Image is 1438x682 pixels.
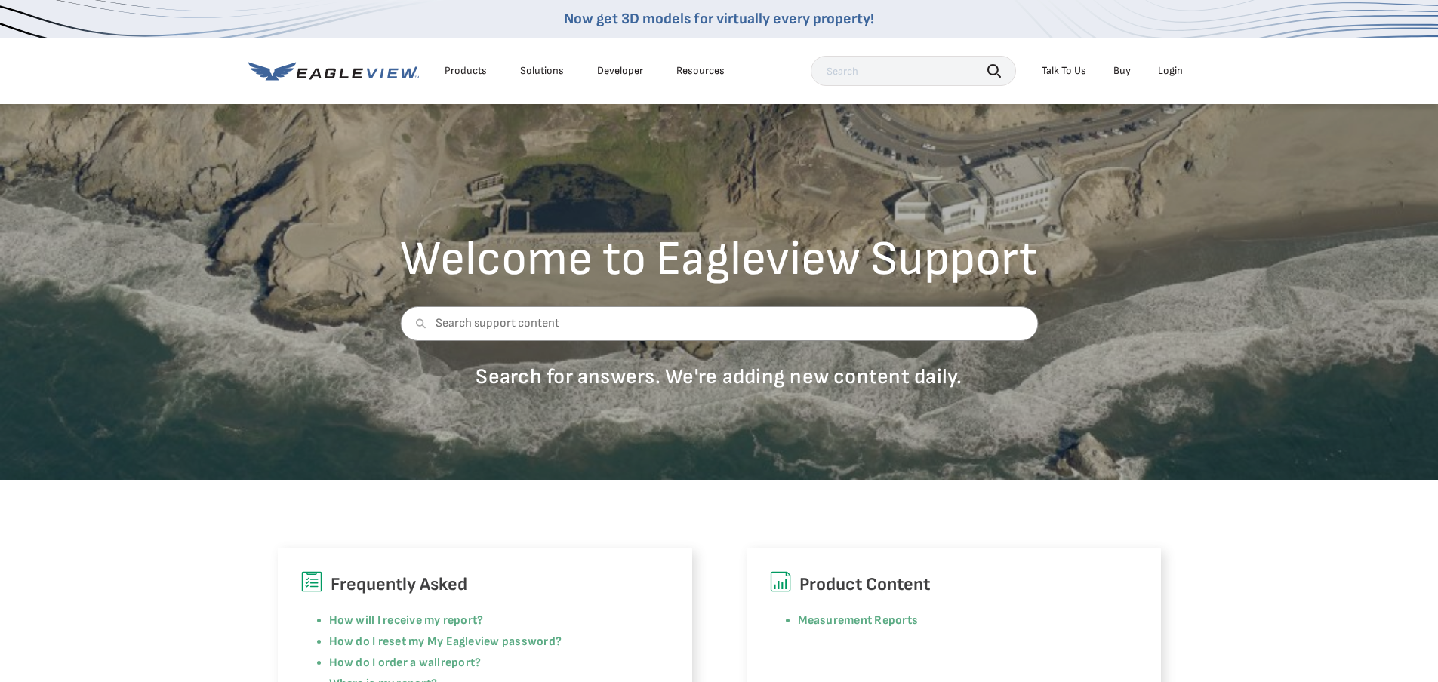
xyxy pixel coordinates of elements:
[798,613,919,628] a: Measurement Reports
[400,306,1038,341] input: Search support content
[769,570,1138,599] h6: Product Content
[564,10,874,28] a: Now get 3D models for virtually every property!
[676,64,725,78] div: Resources
[441,656,475,670] a: report
[811,56,1016,86] input: Search
[475,656,481,670] a: ?
[520,64,564,78] div: Solutions
[329,634,562,649] a: How do I reset my My Eagleview password?
[300,570,670,599] h6: Frequently Asked
[1158,64,1183,78] div: Login
[597,64,643,78] a: Developer
[400,235,1038,284] h2: Welcome to Eagleview Support
[1113,64,1131,78] a: Buy
[400,364,1038,390] p: Search for answers. We're adding new content daily.
[329,656,441,670] a: How do I order a wall
[1042,64,1086,78] div: Talk To Us
[445,64,487,78] div: Products
[329,613,484,628] a: How will I receive my report?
